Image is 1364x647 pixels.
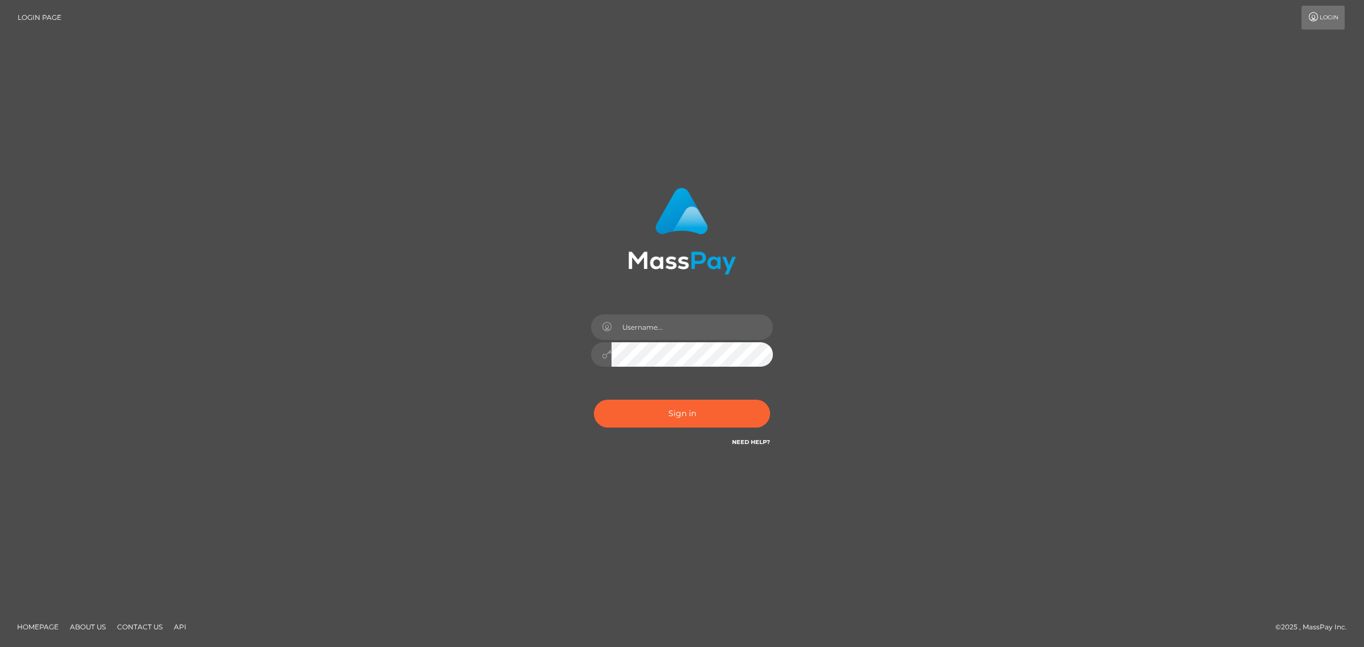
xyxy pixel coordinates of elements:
[113,618,167,636] a: Contact Us
[13,618,63,636] a: Homepage
[612,314,773,340] input: Username...
[18,6,61,30] a: Login Page
[628,188,736,275] img: MassPay Login
[65,618,110,636] a: About Us
[732,438,770,446] a: Need Help?
[1301,6,1345,30] a: Login
[169,618,191,636] a: API
[1275,621,1355,633] div: © 2025 , MassPay Inc.
[594,400,770,428] button: Sign in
